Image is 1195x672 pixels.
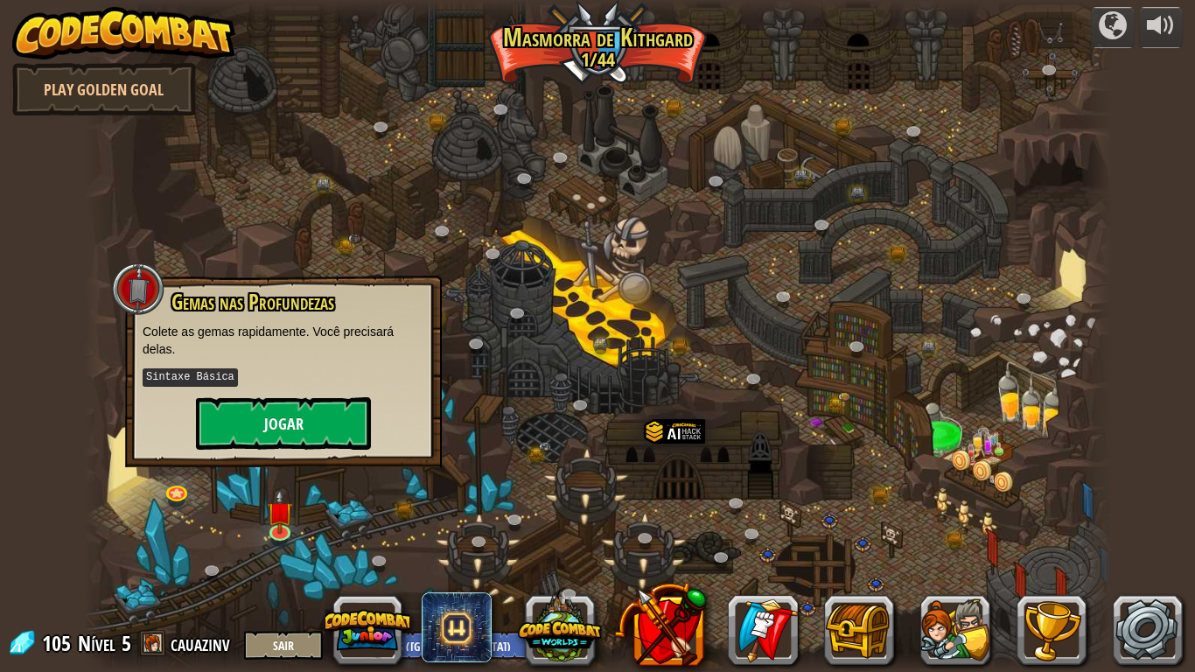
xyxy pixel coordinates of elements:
[143,368,238,387] kbd: Sintaxe Básica
[196,397,371,450] button: Jogar
[266,489,292,534] img: level-banner-unstarted.png
[837,392,849,402] img: portrait.png
[1091,7,1135,48] button: Campanhas
[538,442,550,451] img: portrait.png
[244,631,323,660] button: Sair
[143,323,424,358] p: Colete as gemas rapidamente. Você precisará delas.
[1139,7,1183,48] button: Ajuste o volume
[42,629,76,657] span: 105
[78,629,115,658] span: Nível
[171,287,334,317] span: Gemas nas Profundezas
[171,629,235,657] a: cauazinv
[122,629,131,657] span: 5
[12,63,196,115] a: Play Golden Goal
[348,234,360,243] img: portrait.png
[12,7,236,59] img: CodeCombat - Learn how to code by playing a game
